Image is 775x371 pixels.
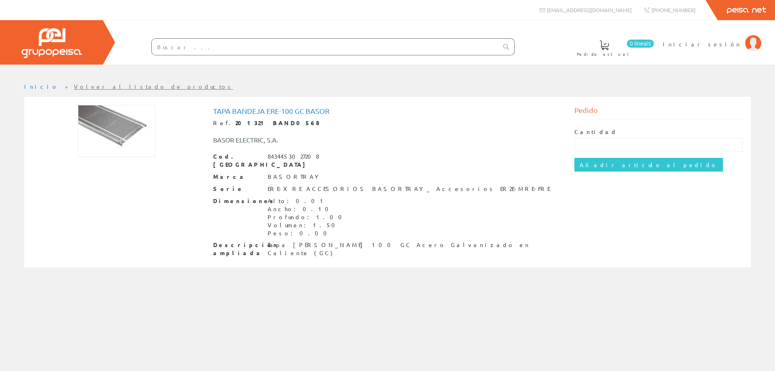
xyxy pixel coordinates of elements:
[574,158,723,172] input: Añadir artículo al pedido
[213,119,562,127] div: Ref.
[574,128,617,136] label: Cantidad
[24,83,59,90] a: Inicio
[213,107,562,115] h1: Tapa Bandeja Ere-100 Gc Basor
[268,221,347,229] div: Volumen: 1.50
[213,153,262,169] span: Cod. [GEOGRAPHIC_DATA]
[213,241,262,257] span: Descripción ampliada
[21,28,82,58] img: Grupo Peisa
[152,39,499,55] input: Buscar ...
[78,105,155,157] img: Foto artículo Tapa Bandeja Ere-100 Gc Basor (192x128.50393700787)
[268,173,322,181] div: BASORTRAY
[268,241,562,257] div: Tapa [PERSON_NAME] 100 GC Acero Galvanizado en Caliente (GC)
[268,213,347,221] div: Profundo: 1.00
[268,185,550,193] div: ERE-XRE ACCESORIOS BASORTRAY_ Accesorios ER2E-MRE-FRE
[213,197,262,205] span: Dimensiones
[268,205,347,213] div: Ancho: 0.10
[213,185,262,193] span: Serie
[74,83,233,90] a: Volver al listado de productos
[235,119,320,126] strong: 201321 BAND0568
[574,105,743,120] div: Pedido
[268,153,319,161] div: 8434453027208
[663,40,741,48] span: Iniciar sesión
[268,229,347,237] div: Peso: 0.00
[213,173,262,181] span: Marca
[651,6,695,13] span: [PHONE_NUMBER]
[577,50,632,58] span: Pedido actual
[663,34,761,41] a: Iniciar sesión
[207,135,418,145] div: BASOR ELECTRIC, S.A.
[547,6,632,13] span: [EMAIL_ADDRESS][DOMAIN_NAME]
[268,197,347,205] div: Alto: 0.01
[627,40,654,48] span: 0 línea/s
